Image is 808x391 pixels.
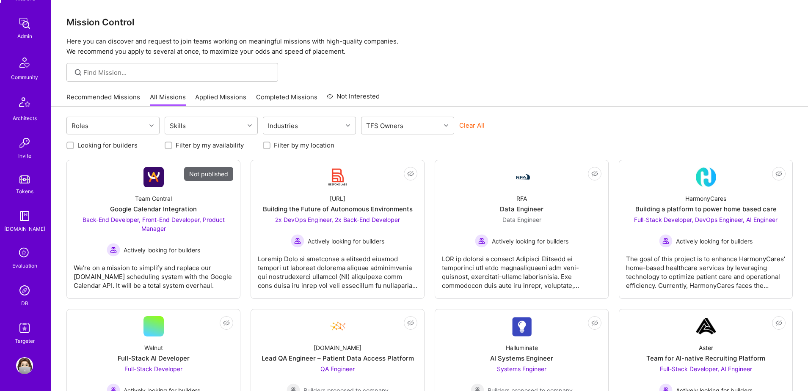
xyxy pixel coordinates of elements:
[262,354,414,363] div: Lead QA Engineer – Patient Data Access Platform
[775,320,782,326] i: icon EyeClosed
[492,237,568,246] span: Actively looking for builders
[17,32,32,41] div: Admin
[263,205,413,213] div: Building the Future of Autonomous Environments
[176,141,244,150] label: Filter by my availability
[320,365,355,372] span: QA Engineer
[135,194,172,203] div: Team Central
[118,354,190,363] div: Full-Stack AI Developer
[444,123,448,128] i: icon Chevron
[314,343,361,352] div: [DOMAIN_NAME]
[19,175,30,183] img: tokens
[258,248,417,290] div: Loremip Dolo si ametconse a elitsedd eiusmod tempori ut laboreet dolorema aliquae adminimvenia qu...
[660,365,752,372] span: Full-Stack Developer, AI Engineer
[16,357,33,374] img: User Avatar
[83,216,225,232] span: Back-End Developer, Front-End Developer, Product Manager
[500,205,543,213] div: Data Engineer
[16,134,33,151] img: Invite
[124,365,182,372] span: Full-Stack Developer
[144,343,163,352] div: Walnut
[256,93,317,107] a: Completed Missions
[74,167,233,292] a: Not publishedCompany LogoTeam CentralGoogle Calendar IntegrationBack-End Developer, Front-End Dev...
[21,299,28,308] div: DB
[699,343,713,352] div: Aster
[66,17,793,27] h3: Mission Control
[275,216,400,223] span: 2x DevOps Engineer, 2x Back-End Developer
[69,120,91,132] div: Roles
[14,357,35,374] a: User Avatar
[13,114,37,123] div: Architects
[150,93,186,107] a: All Missions
[328,167,348,187] img: Company Logo
[512,317,532,336] img: Company Logo
[442,167,601,292] a: Company LogoRFAData EngineerData Engineer Actively looking for buildersActively looking for build...
[12,261,37,270] div: Evaluation
[223,320,230,326] i: icon EyeClosed
[591,320,598,326] i: icon EyeClosed
[18,151,31,160] div: Invite
[16,320,33,336] img: Skill Targeter
[475,234,488,248] img: Actively looking for builders
[195,93,246,107] a: Applied Missions
[16,15,33,32] img: admin teamwork
[4,224,45,233] div: [DOMAIN_NAME]
[17,245,33,261] i: icon SelectionTeam
[168,120,188,132] div: Skills
[83,68,272,77] input: Find Mission...
[66,93,140,107] a: Recommended Missions
[490,354,553,363] div: AI Systems Engineer
[11,73,38,82] div: Community
[328,316,348,336] img: Company Logo
[308,237,384,246] span: Actively looking for builders
[16,187,33,196] div: Tokens
[407,170,414,177] i: icon EyeClosed
[497,365,546,372] span: Systems Engineer
[442,248,601,290] div: LOR ip dolorsi a consect Adipisci Elitsedd ei temporinci utl etdo magnaaliquaeni adm veni-quisnos...
[696,316,716,336] img: Company Logo
[248,123,252,128] i: icon Chevron
[327,91,380,107] a: Not Interested
[775,170,782,177] i: icon EyeClosed
[516,194,527,203] div: RFA
[685,194,726,203] div: HarmonyCares
[258,167,417,292] a: Company Logo[URL]Building the Future of Autonomous Environments2x DevOps Engineer, 2x Back-End De...
[502,216,541,223] span: Data Engineer
[676,237,753,246] span: Actively looking for builders
[124,246,200,254] span: Actively looking for builders
[696,167,716,187] img: Company Logo
[66,36,793,57] p: Here you can discover and request to join teams working on meaningful missions with high-quality ...
[110,205,197,213] div: Google Calendar Integration
[634,216,778,223] span: Full-Stack Developer, DevOps Engineer, AI Engineer
[16,282,33,299] img: Admin Search
[14,93,35,114] img: Architects
[291,234,304,248] img: Actively looking for builders
[266,120,300,132] div: Industries
[149,123,154,128] i: icon Chevron
[15,336,35,345] div: Targeter
[506,343,538,352] div: Halluminate
[512,172,532,182] img: Company Logo
[143,167,164,187] img: Company Logo
[73,68,83,77] i: icon SearchGrey
[274,141,334,150] label: Filter by my location
[364,120,405,132] div: TFS Owners
[646,354,765,363] div: Team for AI-native Recruiting Platform
[626,248,786,290] div: The goal of this project is to enhance HarmonyCares' home-based healthcare services by leveraging...
[459,121,485,130] button: Clear All
[407,320,414,326] i: icon EyeClosed
[330,194,345,203] div: [URL]
[107,243,120,257] img: Actively looking for builders
[14,52,35,73] img: Community
[626,167,786,292] a: Company LogoHarmonyCaresBuilding a platform to power home based careFull-Stack Developer, DevOps ...
[346,123,350,128] i: icon Chevron
[77,141,138,150] label: Looking for builders
[74,257,233,290] div: We're on a mission to simplify and replace our [DOMAIN_NAME] scheduling system with the Google Ca...
[16,208,33,224] img: guide book
[591,170,598,177] i: icon EyeClosed
[635,205,777,213] div: Building a platform to power home based care
[184,167,233,181] div: Not published
[659,234,673,248] img: Actively looking for builders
